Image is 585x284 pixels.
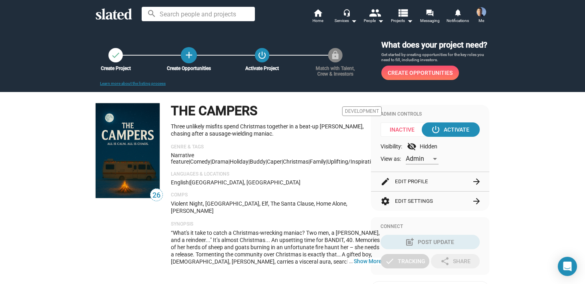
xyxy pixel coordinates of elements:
div: Create Opportunities [162,66,215,71]
span: | [210,158,212,165]
p: Comps [171,192,382,198]
h1: THE CAMPERS [171,102,257,120]
span: Home [313,16,323,26]
mat-icon: check [111,50,120,60]
p: Synopsis [171,221,382,228]
mat-icon: power_settings_new [431,125,441,134]
div: Open Intercom Messenger [558,257,577,276]
input: Search people and projects [142,7,255,21]
div: Share [440,254,471,268]
span: Christmas [283,158,309,165]
span: Narrative feature [171,152,194,165]
mat-icon: check [385,256,395,266]
span: | [189,158,190,165]
span: | [266,158,267,165]
p: Get started by creating opportunities for the key roles you need to fill, including investors. [381,52,489,63]
mat-icon: visibility_off [407,142,417,151]
span: Development [342,106,382,116]
a: Create Opportunities [381,66,459,80]
span: | [228,158,230,165]
a: Home [304,8,332,26]
div: Services [335,16,357,26]
button: Activate [422,122,480,137]
mat-icon: settings [381,196,390,206]
span: Projects [391,16,413,26]
mat-icon: arrow_drop_down [405,16,415,26]
mat-icon: add [184,50,194,60]
mat-icon: notifications [454,8,461,16]
span: | [326,158,327,165]
button: People [360,8,388,26]
mat-icon: arrow_forward [472,177,481,186]
button: Projects [388,8,416,26]
div: Activate Project [236,66,288,71]
span: caper [267,158,282,165]
mat-icon: home [313,8,323,18]
mat-icon: edit [381,177,390,186]
p: Genre & Tags [171,144,382,150]
a: Messaging [416,8,444,26]
div: Activate [433,122,469,137]
a: Notifications [444,8,472,26]
img: Joel Cousins [477,7,486,17]
span: [GEOGRAPHIC_DATA], [GEOGRAPHIC_DATA] [190,179,301,186]
img: THE CAMPERS [96,103,160,198]
span: Holiday [230,158,248,165]
div: Connect [381,224,480,230]
p: Languages & Locations [171,171,382,178]
div: Post Update [407,235,454,249]
button: Post Update [381,235,480,249]
span: | [309,158,310,165]
span: English [171,179,189,186]
span: Admin [406,155,424,162]
div: Visibility: Hidden [381,142,480,151]
span: family [310,158,326,165]
button: …Show More [354,258,382,265]
mat-icon: arrow_drop_down [349,16,359,26]
span: | [282,158,283,165]
h3: What does your project need? [381,40,489,50]
mat-icon: arrow_drop_down [376,16,385,26]
span: Create Opportunities [388,66,453,80]
button: Share [431,254,480,268]
span: Comedy [190,158,210,165]
mat-icon: headset_mic [343,9,350,16]
span: Inactive [381,122,429,137]
p: Three unlikely misfits spend Christmas together in a beat-up [PERSON_NAME], chasing after a sausa... [171,123,382,138]
span: uplifting/inspirational [327,158,382,165]
span: Notifications [447,16,469,26]
mat-icon: forum [426,9,433,16]
div: Tracking [385,254,425,268]
a: Create Opportunities [182,48,196,62]
div: People [364,16,384,26]
div: Create Project [89,66,142,71]
mat-icon: share [440,256,450,266]
span: … [345,258,354,265]
mat-icon: arrow_forward [472,196,481,206]
mat-icon: power_settings_new [257,50,267,60]
button: Services [332,8,360,26]
button: Joel CousinsMe [472,6,491,26]
button: Activate Project [255,48,269,62]
span: Me [479,16,484,26]
span: | [189,179,190,186]
p: Violent Night, [GEOGRAPHIC_DATA], Elf, The Santa Clause, Home Alone, [PERSON_NAME] [171,200,382,215]
button: Tracking [381,254,429,268]
span: 26 [150,190,162,201]
mat-icon: view_list [397,7,409,18]
mat-icon: post_add [405,237,415,247]
button: Edit Profile [381,172,480,191]
a: Learn more about the listing process [100,81,166,86]
span: | [248,158,250,165]
span: View as: [381,155,401,163]
span: Drama [212,158,228,165]
button: Edit Settings [381,192,480,211]
span: Messaging [420,16,440,26]
span: buddy [250,158,266,165]
mat-icon: people [369,7,381,18]
div: Admin Controls [381,111,480,118]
